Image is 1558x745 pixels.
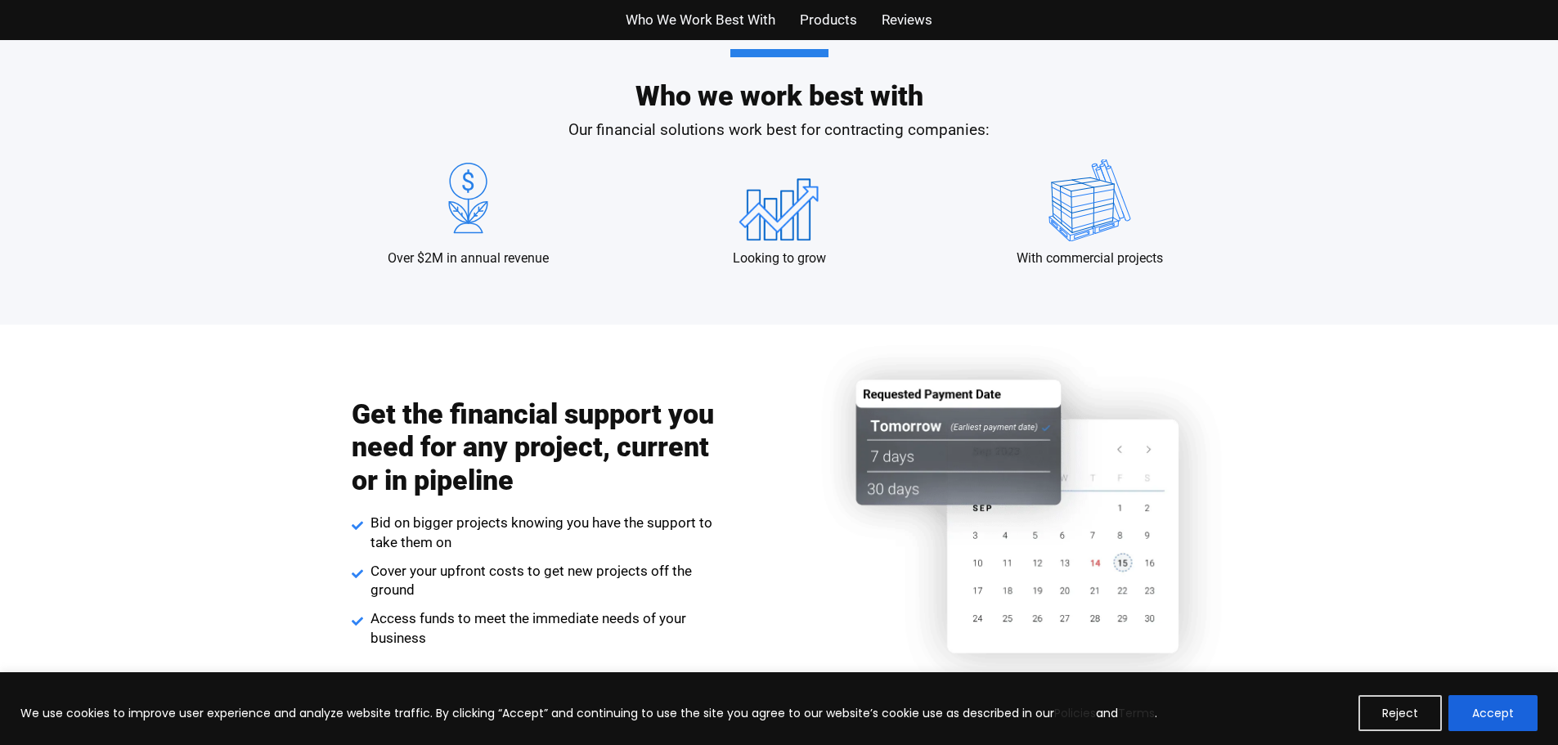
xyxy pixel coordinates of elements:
[1448,695,1538,731] button: Accept
[366,514,721,553] span: Bid on bigger projects knowing you have the support to take them on
[313,49,1246,110] h2: Who we work best with
[1017,249,1163,267] p: With commercial projects
[882,8,932,32] a: Reviews
[1054,705,1096,721] a: Policies
[366,562,721,601] span: Cover your upfront costs to get new projects off the ground
[1358,695,1442,731] button: Reject
[733,249,826,267] p: Looking to grow
[626,8,775,32] a: Who We Work Best With
[20,703,1157,723] p: We use cookies to improve user experience and analyze website traffic. By clicking “Accept” and c...
[1118,705,1155,721] a: Terms
[352,397,720,497] h2: Get the financial support you need for any project, current or in pipeline
[313,119,1246,142] p: Our financial solutions work best for contracting companies:
[388,249,549,267] p: Over $2M in annual revenue
[800,8,857,32] a: Products
[366,609,721,649] span: Access funds to meet the immediate needs of your business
